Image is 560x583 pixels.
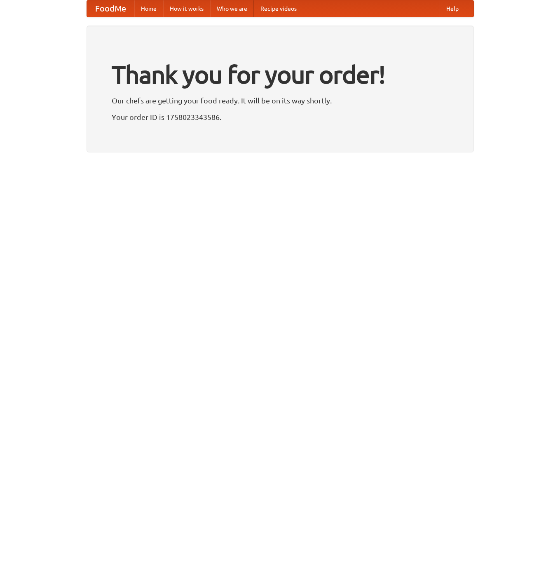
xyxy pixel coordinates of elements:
a: Who we are [210,0,254,17]
p: Our chefs are getting your food ready. It will be on its way shortly. [112,94,449,107]
a: Home [134,0,163,17]
p: Your order ID is 1758023343586. [112,111,449,123]
a: How it works [163,0,210,17]
a: FoodMe [87,0,134,17]
a: Recipe videos [254,0,303,17]
h1: Thank you for your order! [112,55,449,94]
a: Help [440,0,465,17]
